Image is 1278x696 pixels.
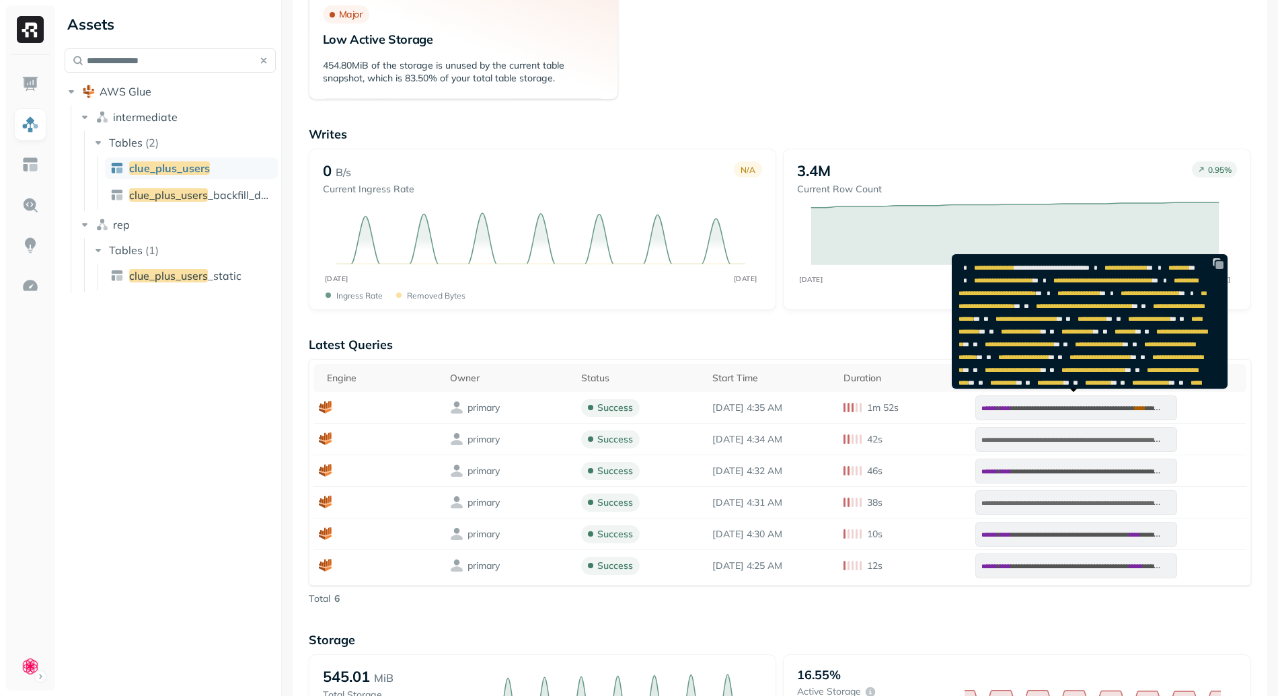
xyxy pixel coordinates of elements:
[597,528,633,541] p: success
[323,59,604,85] p: 454.80MiB of the storage is unused by the current table snapshot, which is 83.50% of your total t...
[450,401,463,414] img: owner
[867,433,882,446] p: 42s
[105,157,278,179] a: clue_plus_users
[129,188,208,202] span: clue_plus_users
[65,81,276,102] button: AWS Glue
[22,156,39,173] img: Asset Explorer
[110,188,124,202] img: table
[323,161,332,180] p: 0
[323,183,414,196] p: Current Ingress Rate
[129,269,208,282] span: clue_plus_users
[467,528,500,541] p: primary
[374,670,393,686] p: MiB
[712,401,833,414] p: Aug 13, 2025 4:35 AM
[1208,165,1232,175] p: 0.95 %
[113,110,178,124] span: intermediate
[467,465,500,477] p: primary
[110,269,124,282] img: table
[109,243,143,257] span: Tables
[597,433,633,446] p: success
[867,401,899,414] p: 1m 52s
[96,110,109,124] img: namespace
[22,116,39,133] img: Assets
[467,496,500,509] p: primary
[843,372,964,385] div: Duration
[450,496,463,509] img: owner
[467,433,500,446] p: primary
[327,372,439,385] div: Engine
[17,16,44,43] img: Ryft
[597,496,633,509] p: success
[450,559,463,572] img: owner
[105,184,278,206] a: clue_plus_users_backfill_docket
[145,136,159,149] p: ( 2 )
[797,667,841,683] p: 16.55%
[336,291,383,301] p: Ingress Rate
[309,592,330,605] p: Total
[22,237,39,254] img: Insights
[324,274,348,283] tspan: [DATE]
[22,75,39,93] img: Dashboard
[91,239,277,261] button: Tables(1)
[867,528,882,541] p: 10s
[323,32,604,47] p: Low Active Storage
[450,372,570,385] div: Owner
[733,274,757,283] tspan: [DATE]
[712,496,833,509] p: Aug 13, 2025 4:31 AM
[797,183,882,196] p: Current Row Count
[797,161,831,180] p: 3.4M
[21,657,40,676] img: Clue
[867,559,882,572] p: 12s
[597,465,633,477] p: success
[208,269,241,282] span: _static
[712,465,833,477] p: Aug 13, 2025 4:32 AM
[712,528,833,541] p: Aug 13, 2025 4:30 AM
[1207,275,1231,283] tspan: [DATE]
[712,433,833,446] p: Aug 13, 2025 4:34 AM
[82,85,96,98] img: root
[597,559,633,572] p: success
[109,136,143,149] span: Tables
[145,243,159,257] p: ( 1 )
[334,592,340,605] p: 6
[309,632,1251,648] p: Storage
[100,85,151,98] span: AWS Glue
[467,401,500,414] p: primary
[309,126,1251,142] p: Writes
[113,218,130,231] span: rep
[129,161,210,175] span: clue_plus_users
[65,13,276,35] div: Assets
[22,196,39,214] img: Query Explorer
[336,164,351,180] p: B/s
[712,372,833,385] div: Start Time
[467,559,500,572] p: primary
[309,337,1251,352] p: Latest Queries
[581,372,702,385] div: Status
[450,432,463,446] img: owner
[712,559,833,572] p: Aug 13, 2025 4:25 AM
[96,218,109,231] img: namespace
[105,265,278,286] a: clue_plus_users_static
[22,277,39,295] img: Optimization
[208,188,288,202] span: _backfill_docket
[407,291,465,301] p: Removed bytes
[450,464,463,477] img: owner
[78,214,276,235] button: rep
[323,667,370,686] p: 545.01
[741,165,755,175] p: N/A
[91,132,277,153] button: Tables(2)
[800,275,823,283] tspan: [DATE]
[78,106,276,128] button: intermediate
[867,465,882,477] p: 46s
[110,161,124,175] img: table
[339,8,363,21] p: Major
[867,496,882,509] p: 38s
[597,401,633,414] p: success
[450,527,463,541] img: owner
